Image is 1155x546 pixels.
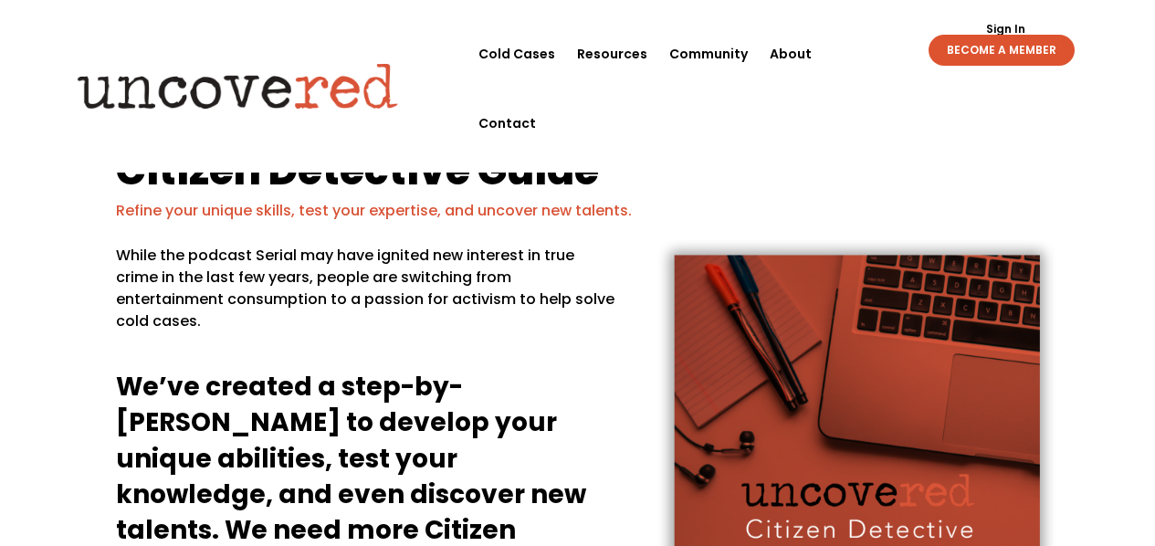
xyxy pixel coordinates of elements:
p: While the podcast Serial may have ignited new interest in true crime in the last few years, peopl... [116,245,616,347]
img: Uncovered logo [62,50,414,121]
h1: Citizen Detective Guide [116,150,1040,200]
a: Resources [577,19,647,89]
a: About [770,19,812,89]
a: BECOME A MEMBER [929,35,1075,66]
a: Community [669,19,748,89]
a: Sign In [976,24,1035,35]
a: Cold Cases [478,19,555,89]
a: Contact [478,89,536,158]
p: Refine your unique skills, test your expertise, and uncover new talents. [116,200,1040,222]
